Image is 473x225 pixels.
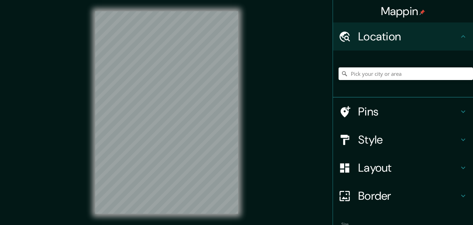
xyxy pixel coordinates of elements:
[333,22,473,51] div: Location
[358,161,459,175] h4: Layout
[95,11,238,214] canvas: Map
[358,105,459,119] h4: Pins
[419,9,425,15] img: pin-icon.png
[333,154,473,182] div: Layout
[358,29,459,44] h4: Location
[333,182,473,210] div: Border
[358,189,459,203] h4: Border
[333,126,473,154] div: Style
[411,198,465,217] iframe: Help widget launcher
[339,67,473,80] input: Pick your city or area
[381,4,425,18] h4: Mappin
[333,98,473,126] div: Pins
[358,133,459,147] h4: Style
